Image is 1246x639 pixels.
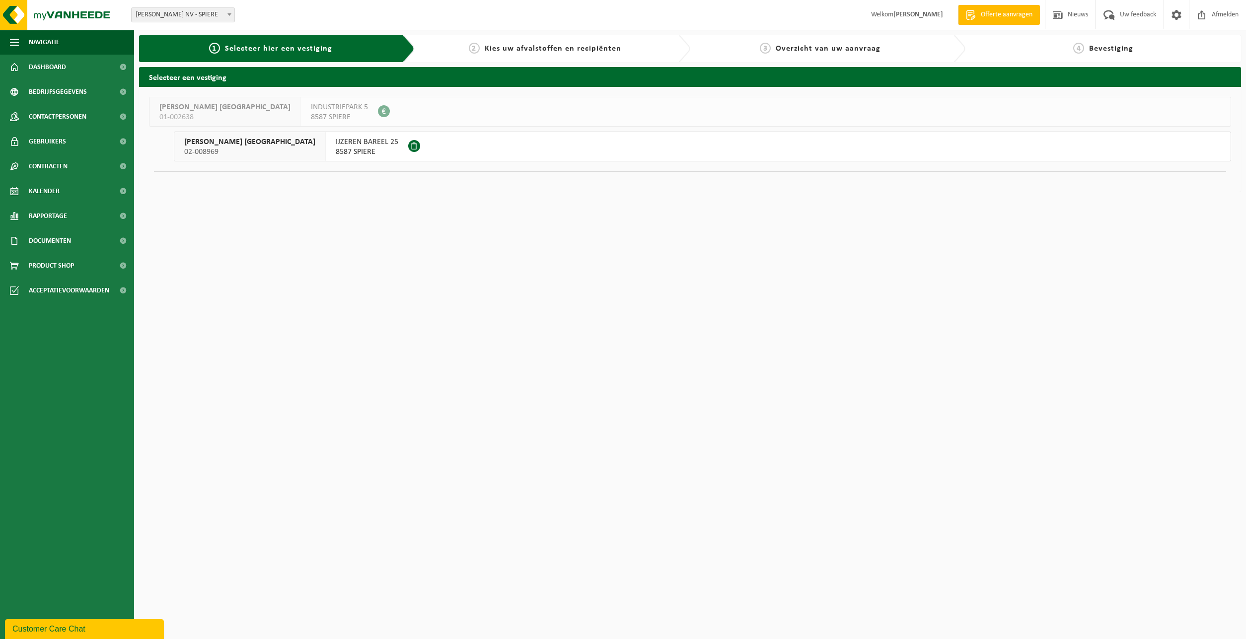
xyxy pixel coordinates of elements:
[29,278,109,303] span: Acceptatievoorwaarden
[174,132,1231,161] button: [PERSON_NAME] [GEOGRAPHIC_DATA] 02-008969 IJZEREN BAREEL 258587 SPIERE
[978,10,1035,20] span: Offerte aanvragen
[159,112,291,122] span: 01-002638
[29,228,71,253] span: Documenten
[336,137,398,147] span: IJZEREN BAREEL 25
[225,45,332,53] span: Selecteer hier een vestiging
[311,112,368,122] span: 8587 SPIERE
[958,5,1040,25] a: Offerte aanvragen
[131,7,235,22] span: VINCENT SHEPPARD NV - SPIERE
[29,129,66,154] span: Gebruikers
[184,137,315,147] span: [PERSON_NAME] [GEOGRAPHIC_DATA]
[760,43,771,54] span: 3
[29,154,68,179] span: Contracten
[893,11,943,18] strong: [PERSON_NAME]
[1089,45,1133,53] span: Bevestiging
[29,104,86,129] span: Contactpersonen
[29,253,74,278] span: Product Shop
[29,30,60,55] span: Navigatie
[139,67,1241,86] h2: Selecteer een vestiging
[1073,43,1084,54] span: 4
[29,55,66,79] span: Dashboard
[159,102,291,112] span: [PERSON_NAME] [GEOGRAPHIC_DATA]
[485,45,621,53] span: Kies uw afvalstoffen en recipiënten
[29,179,60,204] span: Kalender
[29,204,67,228] span: Rapportage
[209,43,220,54] span: 1
[336,147,398,157] span: 8587 SPIERE
[5,617,166,639] iframe: chat widget
[184,147,315,157] span: 02-008969
[132,8,234,22] span: VINCENT SHEPPARD NV - SPIERE
[469,43,480,54] span: 2
[29,79,87,104] span: Bedrijfsgegevens
[311,102,368,112] span: INDUSTRIEPARK 5
[776,45,880,53] span: Overzicht van uw aanvraag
